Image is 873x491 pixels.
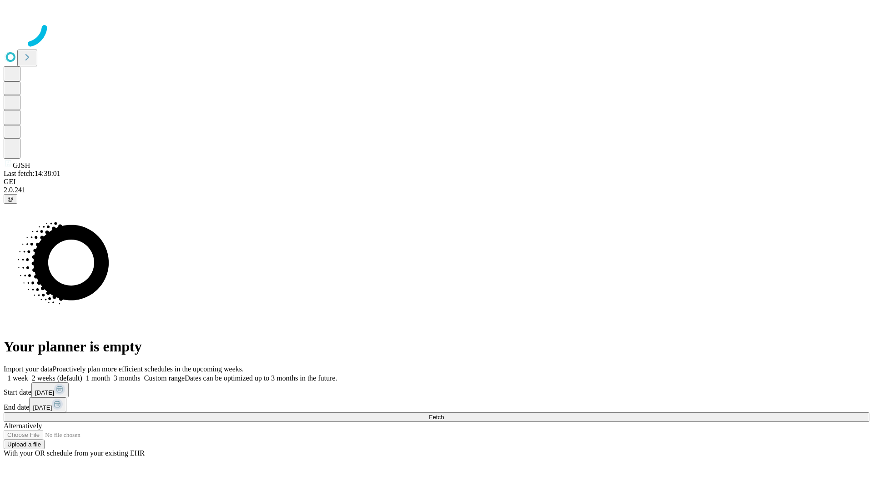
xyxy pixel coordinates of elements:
[32,374,82,382] span: 2 weeks (default)
[4,186,869,194] div: 2.0.241
[31,382,69,397] button: [DATE]
[144,374,185,382] span: Custom range
[4,178,869,186] div: GEI
[114,374,140,382] span: 3 months
[4,440,45,449] button: Upload a file
[13,161,30,169] span: GJSH
[4,449,145,457] span: With your OR schedule from your existing EHR
[4,397,869,412] div: End date
[7,195,14,202] span: @
[4,194,17,204] button: @
[4,422,42,430] span: Alternatively
[4,412,869,422] button: Fetch
[185,374,337,382] span: Dates can be optimized up to 3 months in the future.
[86,374,110,382] span: 1 month
[7,374,28,382] span: 1 week
[35,389,54,396] span: [DATE]
[4,338,869,355] h1: Your planner is empty
[29,397,66,412] button: [DATE]
[4,382,869,397] div: Start date
[429,414,444,421] span: Fetch
[4,170,60,177] span: Last fetch: 14:38:01
[53,365,244,373] span: Proactively plan more efficient schedules in the upcoming weeks.
[4,365,53,373] span: Import your data
[33,404,52,411] span: [DATE]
